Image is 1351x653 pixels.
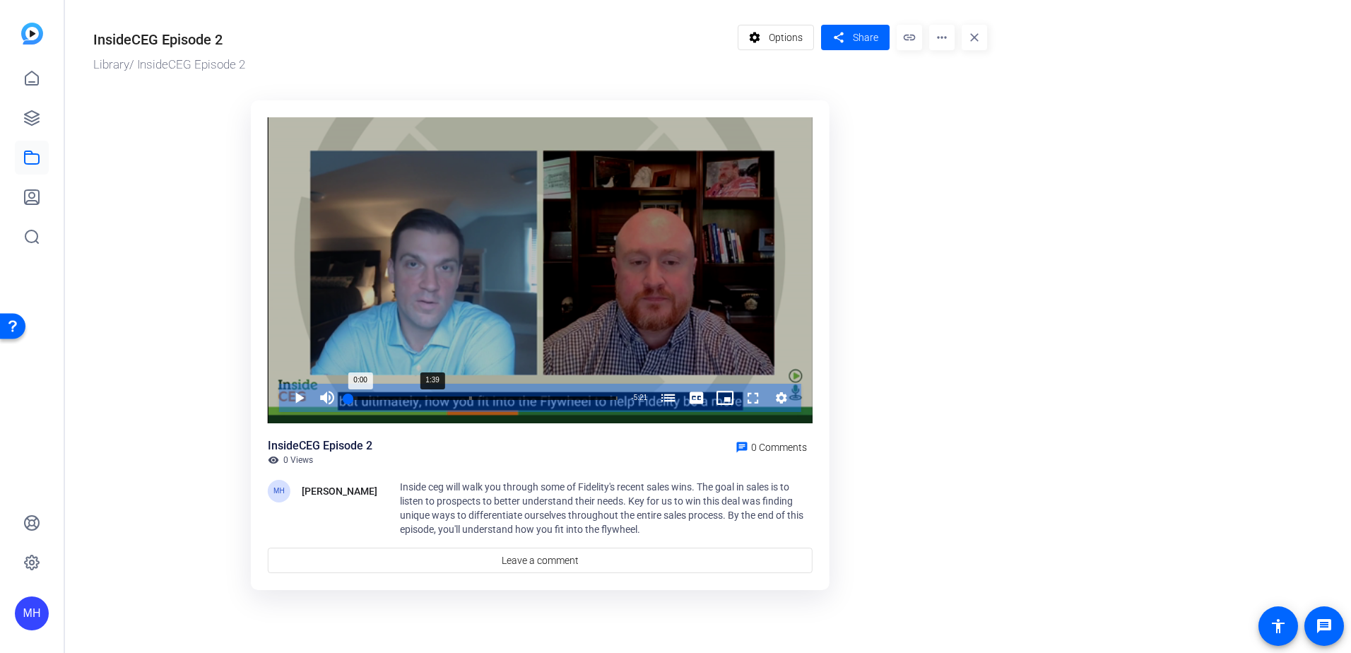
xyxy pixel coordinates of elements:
[853,30,878,45] span: Share
[821,25,890,50] button: Share
[738,25,815,50] button: Options
[285,384,313,412] button: Play
[502,553,579,568] span: Leave a comment
[268,117,813,424] div: Video Player
[1316,618,1333,635] mat-icon: message
[313,384,341,412] button: Mute
[897,25,922,50] mat-icon: link
[268,437,372,454] div: InsideCEG Episode 2
[711,384,739,412] button: Picture-in-Picture
[634,394,647,401] span: 5:21
[21,23,43,45] img: blue-gradient.svg
[929,25,955,50] mat-icon: more_horiz
[746,24,764,51] mat-icon: settings
[400,481,803,535] span: Inside ceg will walk you through some of Fidelity's recent sales wins. The goal in sales is to li...
[15,596,49,630] div: MH
[93,29,223,50] div: InsideCEG Episode 2
[730,437,813,454] a: 0 Comments
[268,454,279,466] mat-icon: visibility
[769,24,803,51] span: Options
[751,442,807,453] span: 0 Comments
[93,57,129,71] a: Library
[736,441,748,454] mat-icon: chat
[654,384,683,412] button: Chapters
[1270,618,1287,635] mat-icon: accessibility
[683,384,711,412] button: Captions
[268,480,290,502] div: MH
[93,56,731,74] div: / InsideCEG Episode 2
[739,384,767,412] button: Fullscreen
[348,396,618,400] div: Progress Bar
[631,394,633,401] span: -
[830,28,847,47] mat-icon: share
[302,483,377,500] div: [PERSON_NAME]
[962,25,987,50] mat-icon: close
[268,548,813,573] a: Leave a comment
[283,454,313,466] span: 0 Views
